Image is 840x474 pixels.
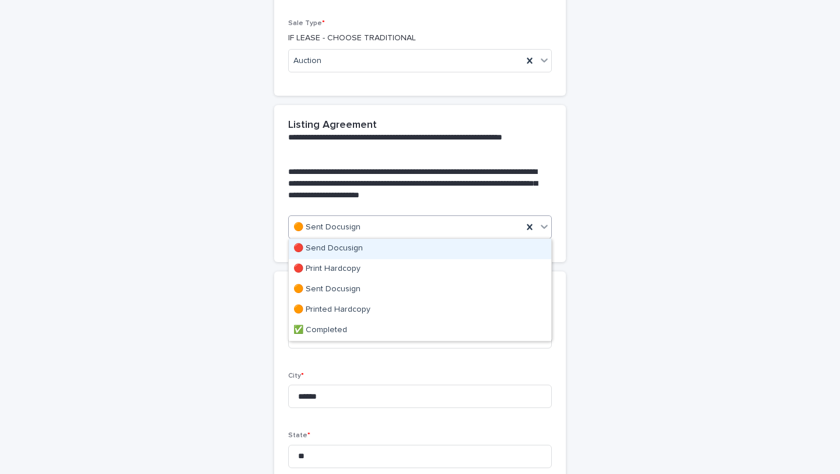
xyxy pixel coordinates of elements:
div: 🟠 Sent Docusign [289,280,551,300]
span: City [288,372,304,379]
h2: Listing Agreement [288,119,377,132]
span: State [288,432,310,439]
div: 🟠 Printed Hardcopy [289,300,551,320]
span: Sale Type [288,20,325,27]
span: Auction [293,55,321,67]
div: 🔴 Send Docusign [289,239,551,259]
span: 🟠 Sent Docusign [293,221,360,233]
p: IF LEASE - CHOOSE TRADITIONAL [288,32,552,44]
div: 🔴 Print Hardcopy [289,259,551,280]
div: ✅ Completed [289,320,551,341]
